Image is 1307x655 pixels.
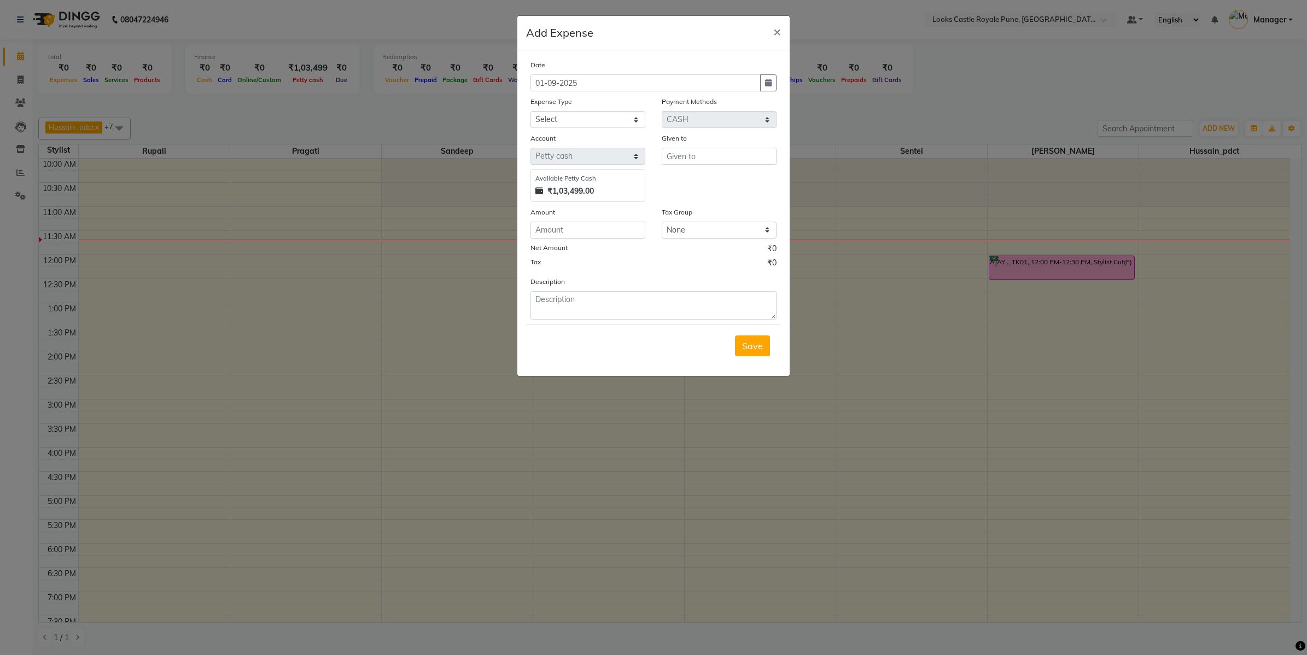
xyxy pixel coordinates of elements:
[662,148,777,165] input: Given to
[530,134,556,143] label: Account
[742,340,763,351] span: Save
[530,257,541,267] label: Tax
[530,60,545,70] label: Date
[765,16,790,47] button: Close
[662,134,687,143] label: Given to
[767,243,777,257] span: ₹0
[530,243,568,253] label: Net Amount
[547,186,594,197] strong: ₹1,03,499.00
[530,207,555,217] label: Amount
[530,97,572,107] label: Expense Type
[530,222,645,239] input: Amount
[662,207,692,217] label: Tax Group
[535,174,640,183] div: Available Petty Cash
[773,23,781,39] span: ×
[735,335,770,356] button: Save
[662,97,717,107] label: Payment Methods
[530,277,565,287] label: Description
[767,257,777,271] span: ₹0
[526,25,593,41] h5: Add Expense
